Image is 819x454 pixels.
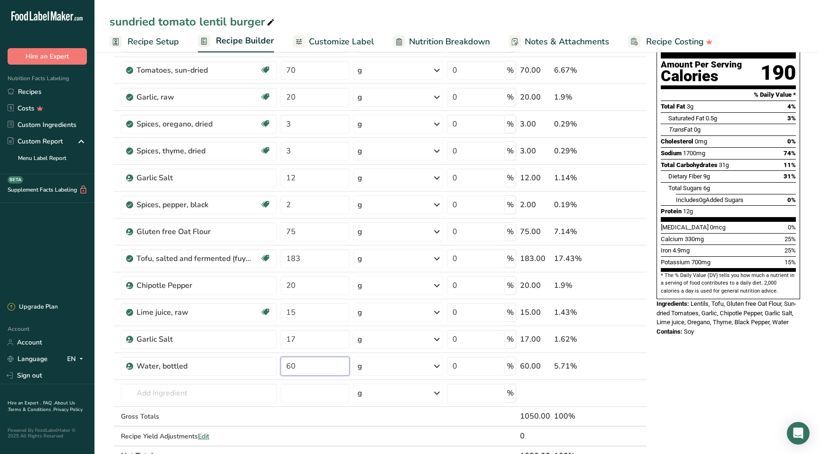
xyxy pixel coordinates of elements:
[136,361,255,372] div: Water, bottled
[554,411,602,422] div: 100%
[520,199,550,210] div: 2.00
[520,430,550,442] div: 0
[785,259,796,266] span: 15%
[136,334,255,345] div: Garlic Salt
[661,60,742,69] div: Amount Per Serving
[661,272,796,295] section: * The % Daily Value (DV) tells you how much a nutrient in a serving of food contributes to a dail...
[668,173,702,180] span: Dietary Fiber
[8,176,23,184] div: BETA
[710,224,725,231] span: 0mcg
[554,145,602,157] div: 0.29%
[8,406,53,413] a: Terms & Conditions .
[554,172,602,184] div: 1.14%
[787,115,796,122] span: 3%
[525,35,609,48] span: Notes & Attachments
[358,118,362,130] div: g
[661,161,717,168] span: Total Carbohydrates
[358,280,362,291] div: g
[136,92,255,103] div: Garlic, raw
[520,118,550,130] div: 3.00
[520,226,550,237] div: 75.00
[136,199,255,210] div: Spices, pepper, black
[8,400,75,413] a: About Us .
[683,208,693,215] span: 12g
[687,103,693,110] span: 3g
[393,31,490,52] a: Nutrition Breakdown
[358,226,362,237] div: g
[520,145,550,157] div: 3.00
[719,161,729,168] span: 31g
[110,31,179,52] a: Recipe Setup
[520,253,550,264] div: 183.00
[554,199,602,210] div: 0.19%
[136,280,255,291] div: Chipotle Pepper
[309,35,374,48] span: Customize Label
[661,224,708,231] span: [MEDICAL_DATA]
[520,334,550,345] div: 17.00
[358,334,362,345] div: g
[668,126,692,133] span: Fat
[683,150,705,157] span: 1700mg
[110,13,276,30] div: sundried tomato lentil burger
[358,387,362,399] div: g
[136,65,255,76] div: Tomatoes, sun-dried
[136,118,255,130] div: Spices, oregano, dried
[691,259,710,266] span: 700mg
[43,400,54,406] a: FAQ .
[661,259,690,266] span: Potassium
[554,92,602,103] div: 1.9%
[520,92,550,103] div: 20.00
[8,48,87,65] button: Hire an Expert
[198,432,209,441] span: Edit
[657,300,689,307] span: Ingredients:
[136,172,255,184] div: Garlic Salt
[684,328,694,335] span: Soy
[358,253,362,264] div: g
[520,361,550,372] div: 60.00
[787,422,810,445] div: Open Intercom Messenger
[787,196,796,203] span: 0%
[646,35,704,48] span: Recipe Costing
[136,253,255,264] div: Tofu, salted and fermented (fuyu), prepared with calcium sulfate
[358,361,362,372] div: g
[520,411,550,422] div: 1050.00
[784,150,796,157] span: 74%
[358,145,362,157] div: g
[694,126,700,133] span: 0g
[661,103,685,110] span: Total Fat
[668,115,704,122] span: Saturated Fat
[554,118,602,130] div: 0.29%
[198,30,274,53] a: Recipe Builder
[784,161,796,168] span: 11%
[784,173,796,180] span: 31%
[699,196,706,203] span: 0g
[409,35,490,48] span: Nutrition Breakdown
[703,185,710,192] span: 6g
[657,300,796,326] span: Lentils, Tofu, Gluten free Oat Flour, Sun-dried Tomatoes, Garlic, Chipotle Pepper, Garlic Salt, L...
[706,115,717,122] span: 0.5g
[668,185,702,192] span: Total Sugars
[554,361,602,372] div: 5.71%
[661,247,671,254] span: Iron
[554,334,602,345] div: 1.62%
[121,412,277,421] div: Gross Totals
[8,400,41,406] a: Hire an Expert .
[554,65,602,76] div: 6.67%
[785,247,796,254] span: 25%
[676,196,743,203] span: Includes Added Sugars
[628,31,713,52] a: Recipe Costing
[695,138,707,145] span: 0mg
[787,103,796,110] span: 4%
[128,35,179,48] span: Recipe Setup
[8,303,58,312] div: Upgrade Plan
[293,31,374,52] a: Customize Label
[657,328,682,335] span: Contains:
[661,138,693,145] span: Cholesterol
[53,406,83,413] a: Privacy Policy
[8,136,63,146] div: Custom Report
[661,89,796,101] section: % Daily Value *
[661,150,682,157] span: Sodium
[520,280,550,291] div: 20.00
[788,224,796,231] span: 0%
[554,280,602,291] div: 1.9%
